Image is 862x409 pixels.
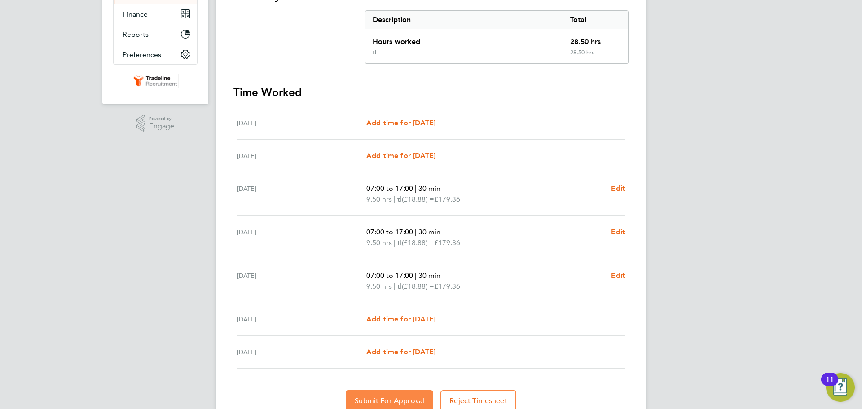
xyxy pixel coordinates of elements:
span: | [394,195,396,203]
span: £179.36 [434,282,460,290]
span: | [394,238,396,247]
span: 9.50 hrs [366,282,392,290]
div: [DATE] [237,270,366,292]
span: 07:00 to 17:00 [366,228,413,236]
span: 07:00 to 17:00 [366,184,413,193]
div: Total [563,11,628,29]
div: [DATE] [237,227,366,248]
span: 30 min [418,228,440,236]
span: Preferences [123,50,161,59]
span: | [415,228,417,236]
span: (£18.88) = [402,195,434,203]
span: Powered by [149,115,174,123]
span: (£18.88) = [402,238,434,247]
a: Edit [611,270,625,281]
span: tl [397,194,402,205]
div: [DATE] [237,347,366,357]
span: Edit [611,184,625,193]
a: Add time for [DATE] [366,118,435,128]
div: 11 [826,379,834,391]
span: Add time for [DATE] [366,347,435,356]
button: Reports [114,24,197,44]
span: 07:00 to 17:00 [366,271,413,280]
div: [DATE] [237,118,366,128]
span: Add time for [DATE] [366,119,435,127]
span: | [415,184,417,193]
a: Edit [611,227,625,237]
span: £179.36 [434,195,460,203]
a: Add time for [DATE] [366,314,435,325]
div: Hours worked [365,29,563,49]
div: tl [373,49,376,56]
a: Add time for [DATE] [366,347,435,357]
h3: Time Worked [233,85,629,100]
span: 9.50 hrs [366,195,392,203]
span: £179.36 [434,238,460,247]
img: tradelinerecruitment-logo-retina.png [132,74,179,88]
span: Edit [611,228,625,236]
div: [DATE] [237,150,366,161]
div: 28.50 hrs [563,49,628,63]
span: Reject Timesheet [449,396,507,405]
div: Summary [365,10,629,64]
span: Edit [611,271,625,280]
a: Edit [611,183,625,194]
span: 30 min [418,184,440,193]
span: tl [397,237,402,248]
span: Add time for [DATE] [366,151,435,160]
a: Add time for [DATE] [366,150,435,161]
div: 28.50 hrs [563,29,628,49]
button: Preferences [114,44,197,64]
span: | [394,282,396,290]
span: Add time for [DATE] [366,315,435,323]
span: Reports [123,30,149,39]
a: Powered byEngage [136,115,175,132]
div: [DATE] [237,314,366,325]
span: Engage [149,123,174,130]
span: 30 min [418,271,440,280]
a: Go to home page [113,74,198,88]
div: Description [365,11,563,29]
span: Finance [123,10,148,18]
span: (£18.88) = [402,282,434,290]
span: | [415,271,417,280]
span: 9.50 hrs [366,238,392,247]
div: [DATE] [237,183,366,205]
button: Finance [114,4,197,24]
button: Open Resource Center, 11 new notifications [826,373,855,402]
span: tl [397,281,402,292]
span: Submit For Approval [355,396,424,405]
